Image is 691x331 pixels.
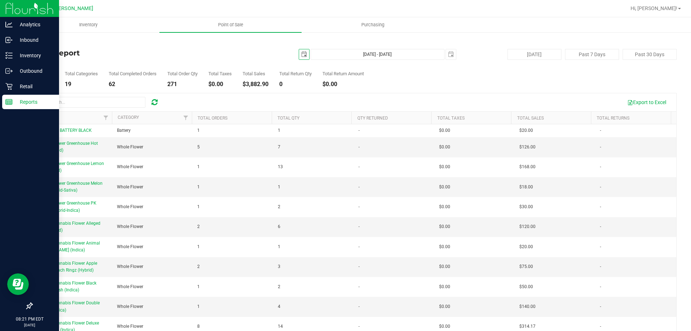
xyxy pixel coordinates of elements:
span: - [358,127,360,134]
inline-svg: Retail [5,83,13,90]
span: $0.00 [439,243,450,250]
span: Whole Flower [117,184,143,191]
span: $140.00 [519,303,536,310]
span: - [358,243,360,250]
span: 2 [197,263,200,270]
p: Outbound [13,67,56,75]
span: 1 [197,283,200,290]
div: 19 [65,81,98,87]
a: Total Qty [277,116,299,121]
span: 1 [197,243,200,250]
p: Inventory [13,51,56,60]
span: - [600,164,601,170]
span: - [600,323,601,330]
span: 6 [278,223,280,230]
span: FD 3.5g Flower Greenhouse PK Trophy (Hybrid-Indica) [36,201,96,213]
span: - [600,144,601,151]
span: 14 [278,323,283,330]
span: 5 [197,144,200,151]
a: Total Returns [597,116,629,121]
inline-svg: Outbound [5,67,13,75]
span: Whole Flower [117,263,143,270]
iframe: Resource center [7,273,29,295]
span: $20.00 [519,243,533,250]
span: FT 3.5g Cannabis Flower Animal [PERSON_NAME] (Indica) [36,241,100,252]
p: Inbound [13,36,56,44]
span: - [600,203,601,210]
span: FD 3.5g Flower Greenhouse Lemon Zest (Hybrid) [36,161,104,173]
span: Hi, [PERSON_NAME]! [631,5,677,11]
span: FT 3.5g Cannabis Flower Apple Banana Peach Ringz (Hybrid) [36,261,97,273]
span: Battery [117,127,131,134]
span: $30.00 [519,203,533,210]
div: Total Taxes [208,71,232,76]
span: - [358,263,360,270]
span: select [446,49,456,59]
span: $126.00 [519,144,536,151]
div: 0 [279,81,312,87]
span: 1 [197,203,200,210]
div: Total Order Qty [167,71,198,76]
h4: Sales Report [32,49,247,57]
span: 2 [197,223,200,230]
span: - [600,263,601,270]
span: FD 3.5g Flower Greenhouse Melon Collie (Hybrid-Sativa) [36,181,103,193]
a: Qty Returned [357,116,388,121]
span: $0.00 [439,303,450,310]
span: Whole Flower [117,283,143,290]
input: Search... [37,97,145,108]
span: Whole Flower [117,243,143,250]
span: $0.00 [439,184,450,191]
span: Whole Flower [117,223,143,230]
span: 13 [278,164,283,170]
a: Filter [180,112,192,124]
span: 1 [197,127,200,134]
span: $75.00 [519,263,533,270]
div: $0.00 [322,81,364,87]
a: Point of Sale [159,17,302,32]
span: $0.00 [439,127,450,134]
span: $120.00 [519,223,536,230]
span: $0.00 [439,203,450,210]
button: Export to Excel [623,96,671,108]
span: Whole Flower [117,203,143,210]
span: FD 3.5g Flower Greenhouse Hot Mess (Hybrid) [36,141,98,153]
span: Inventory [69,22,107,28]
span: 1 [278,127,280,134]
span: Whole Flower [117,323,143,330]
button: Past 30 Days [623,49,677,60]
div: Total Completed Orders [109,71,157,76]
span: [PERSON_NAME] [54,5,93,12]
span: - [358,303,360,310]
button: Past 7 Days [565,49,619,60]
span: $50.00 [519,283,533,290]
div: Total Return Qty [279,71,312,76]
p: 08:21 PM EDT [3,316,56,322]
button: [DATE] [507,49,561,60]
span: Whole Flower [117,144,143,151]
span: - [600,184,601,191]
a: Filter [100,112,112,124]
span: $18.00 [519,184,533,191]
span: 1 [197,303,200,310]
div: $0.00 [208,81,232,87]
a: Inventory [17,17,159,32]
div: 271 [167,81,198,87]
span: $0.00 [439,263,450,270]
span: - [600,283,601,290]
p: Analytics [13,20,56,29]
span: - [358,203,360,210]
div: Total Sales [243,71,268,76]
span: 1 [278,243,280,250]
span: select [299,49,309,59]
div: Total Return Amount [322,71,364,76]
span: 1 [197,184,200,191]
span: - [600,223,601,230]
a: Total Orders [198,116,227,121]
span: $0.00 [439,223,450,230]
span: FT 3.5g Cannabis Flower Alleged Orbit (Hybrid) [36,221,100,233]
span: - [358,144,360,151]
span: $168.00 [519,164,536,170]
span: $0.00 [439,164,450,170]
a: Total Taxes [437,116,465,121]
